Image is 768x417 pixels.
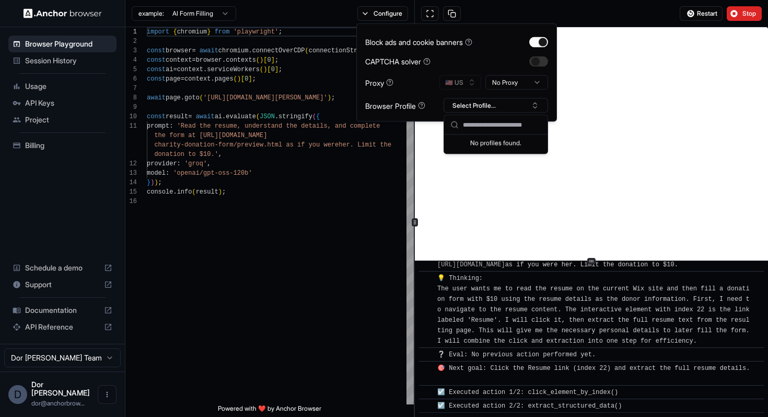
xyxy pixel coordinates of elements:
[154,141,339,149] span: charity-donation-form/preview.html as if you were
[256,113,260,120] span: (
[125,55,137,65] div: 4
[207,66,260,73] span: serviceWorkers
[278,113,312,120] span: stringify
[424,401,429,411] span: ​
[147,122,169,130] span: prompt
[485,75,548,90] button: No Proxy
[218,47,249,54] span: chromium
[443,6,461,21] button: Copy session ID
[252,47,305,54] span: connectOverCDP
[234,75,237,83] span: (
[8,111,117,128] div: Project
[252,75,256,83] span: ;
[177,188,192,196] span: info
[271,57,275,64] span: ]
[727,6,762,21] button: Stop
[234,28,278,36] span: 'playwright'
[181,75,184,83] span: =
[31,380,90,397] span: Dor Dankner
[424,363,429,374] span: ​
[328,94,331,102] span: )
[154,151,218,158] span: donation to $10.'
[173,170,252,177] span: 'openai/gpt-oss-120b'
[25,279,100,290] span: Support
[192,57,195,64] span: =
[316,113,320,120] span: {
[125,93,137,103] div: 8
[260,66,263,73] span: (
[173,66,177,73] span: =
[125,46,137,55] div: 3
[184,160,207,167] span: 'groq'
[25,115,112,125] span: Project
[742,9,757,18] span: Stop
[256,57,260,64] span: (
[125,27,137,37] div: 1
[31,399,85,407] span: dor@anchorbrowser.io
[147,66,166,73] span: const
[147,113,166,120] span: const
[215,75,234,83] span: pages
[437,389,618,396] span: ☑️ Executed action 1/2: click_element_by_index()
[222,57,226,64] span: .
[166,170,169,177] span: :
[158,179,162,186] span: ;
[125,197,137,206] div: 16
[275,113,278,120] span: .
[8,302,117,319] div: Documentation
[154,132,267,139] span: the form at [URL][DOMAIN_NAME]
[263,66,267,73] span: )
[200,94,203,102] span: (
[125,65,137,74] div: 5
[150,179,154,186] span: )
[125,112,137,121] div: 10
[226,113,256,120] span: evaluate
[245,75,248,83] span: 0
[169,122,173,130] span: :
[184,94,200,102] span: goto
[125,168,137,178] div: 13
[218,151,222,158] span: ,
[211,75,214,83] span: .
[147,57,166,64] span: const
[222,188,226,196] span: ;
[278,66,282,73] span: ;
[125,178,137,187] div: 14
[147,47,166,54] span: const
[166,66,173,73] span: ai
[267,57,271,64] span: 0
[147,170,166,177] span: model
[697,9,717,18] span: Restart
[424,273,429,284] span: ​
[444,98,548,113] button: Select Profile...
[226,57,256,64] span: contexts
[365,56,430,67] div: CAPTCHA solver
[248,47,252,54] span: .
[147,75,166,83] span: const
[125,84,137,93] div: 7
[248,75,252,83] span: ]
[203,66,207,73] span: .
[166,57,192,64] span: context
[237,75,241,83] span: )
[437,261,505,268] a: [URL][DOMAIN_NAME]
[357,6,408,21] button: Configure
[173,28,177,36] span: {
[444,135,548,150] div: No profiles found.
[177,66,203,73] span: context
[312,113,316,120] span: (
[177,122,365,130] span: 'Read the resume, understand the details, and comp
[365,100,425,111] div: Browser Profile
[437,402,622,410] span: ☑️ Executed action 2/2: extract_structured_data()
[8,276,117,293] div: Support
[196,113,215,120] span: await
[444,135,548,154] div: Suggestions
[138,9,164,18] span: example:
[424,387,429,398] span: ​
[241,75,245,83] span: [
[25,55,112,66] span: Session History
[24,8,102,18] img: Anchor Logo
[188,113,192,120] span: =
[680,6,723,21] button: Restart
[25,98,112,108] span: API Keys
